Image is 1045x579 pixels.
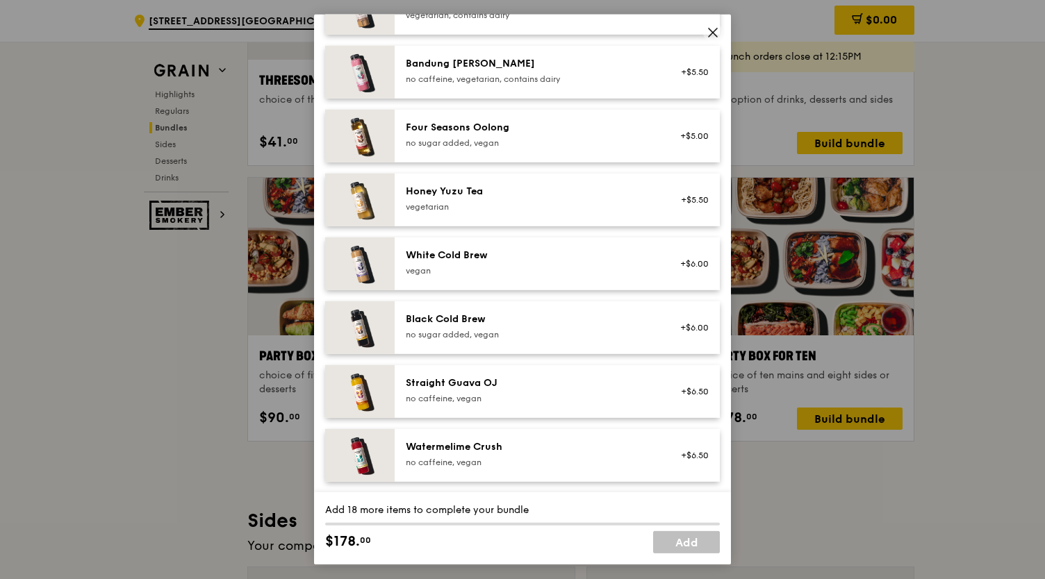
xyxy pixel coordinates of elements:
a: Add [653,531,720,553]
div: +$6.00 [672,322,709,333]
img: daily_normal_HORZ-black-cold-brew.jpg [325,301,395,354]
div: Add 18 more items to complete your bundle [325,503,720,517]
div: +$5.00 [672,131,709,142]
div: vegetarian, contains dairy [406,10,655,21]
div: vegan [406,265,655,276]
div: +$5.50 [672,194,709,205]
div: Straight Guava OJ [406,376,655,390]
span: $178. [325,531,360,552]
div: +$6.00 [672,258,709,269]
div: vegetarian [406,201,655,212]
div: Black Cold Brew [406,312,655,326]
div: White Cold Brew [406,249,655,262]
div: no sugar added, vegan [406,329,655,340]
div: Honey Yuzu Tea [406,185,655,199]
div: +$6.50 [672,450,709,461]
div: no caffeine, vegetarian, contains dairy [406,74,655,85]
span: 00 [360,535,371,546]
img: daily_normal_HORZ-watermelime-crush.jpg [325,429,395,482]
div: +$6.50 [672,386,709,397]
div: Watermelime Crush [406,440,655,454]
img: daily_normal_HORZ-four-seasons-oolong.jpg [325,110,395,162]
img: daily_normal_honey-yuzu-tea.jpg [325,174,395,226]
div: no sugar added, vegan [406,137,655,149]
div: +$5.50 [672,67,709,78]
img: daily_normal_HORZ-straight-guava-OJ.jpg [325,365,395,418]
div: Bandung [PERSON_NAME] [406,57,655,71]
div: no caffeine, vegan [406,457,655,468]
img: daily_normal_HORZ-white-cold-brew.jpg [325,237,395,290]
div: Four Seasons Oolong [406,121,655,135]
div: no caffeine, vegan [406,393,655,404]
img: daily_normal_HORZ-bandung-gao.jpg [325,46,395,99]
